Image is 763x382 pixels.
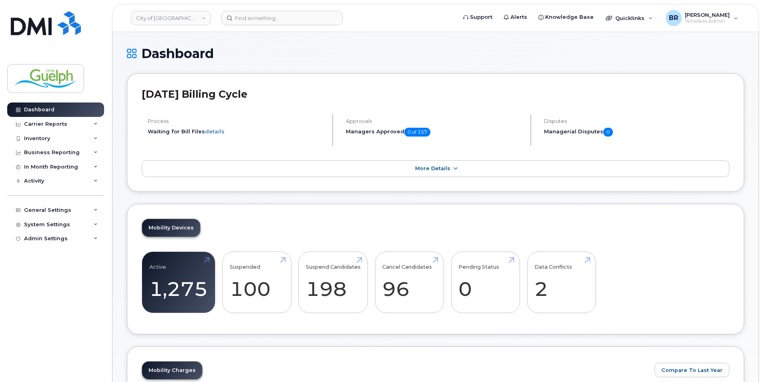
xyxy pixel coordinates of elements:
[458,256,512,309] a: Pending Status 0
[346,118,524,124] h4: Approvals
[415,165,450,171] span: More Details
[127,46,744,60] h1: Dashboard
[149,256,208,309] a: Active 1,275
[142,362,202,379] a: Mobility Charges
[306,256,361,309] a: Suspend Candidates 198
[661,366,723,374] span: Compare To Last Year
[230,256,284,309] a: Suspended 100
[148,118,325,124] h4: Process
[534,256,588,309] a: Data Conflicts 2
[148,128,325,135] li: Waiting for Bill Files
[544,118,729,124] h4: Disputes
[544,128,729,137] h5: Managerial Disputes
[142,219,200,237] a: Mobility Devices
[655,363,729,377] button: Compare To Last Year
[603,128,613,137] span: 0
[382,256,436,309] a: Cancel Candidates 96
[346,128,524,137] h5: Managers Approved
[142,88,729,100] h2: [DATE] Billing Cycle
[205,128,225,135] a: details
[404,128,430,137] span: 0 of 157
